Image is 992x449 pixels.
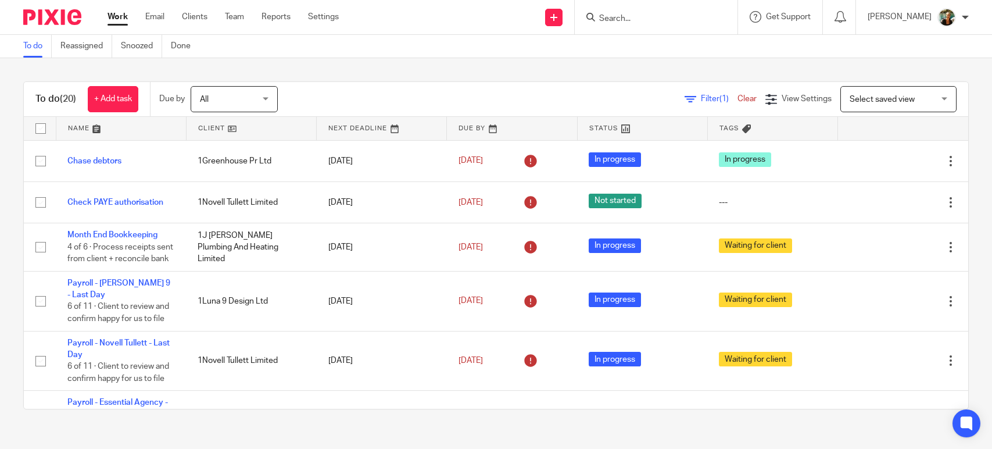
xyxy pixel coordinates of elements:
td: 1J [PERSON_NAME] Plumbing And Heating Limited [186,223,316,271]
td: [DATE] [317,181,447,223]
span: Select saved view [850,95,915,104]
span: View Settings [782,95,832,103]
a: Reassigned [60,35,112,58]
span: [DATE] [459,198,483,206]
span: In progress [589,238,641,253]
a: Chase debtors [67,157,121,165]
span: [DATE] [459,357,483,365]
span: (1) [719,95,729,103]
span: Get Support [766,13,811,21]
span: In progress [589,352,641,366]
a: Month End Bookkeeping [67,231,157,239]
a: Payroll - [PERSON_NAME] 9 - Last Day [67,279,170,299]
img: Pixie [23,9,81,25]
img: Photo2.jpg [937,8,956,27]
span: Waiting for client [719,293,792,307]
p: Due by [159,93,185,105]
span: In progress [589,293,641,307]
a: Settings [308,11,339,23]
a: + Add task [88,86,138,112]
a: Clear [737,95,757,103]
a: Email [145,11,164,23]
td: [DATE] [317,140,447,181]
td: [DATE] [317,271,447,331]
td: 1Novell Tullett Limited [186,181,316,223]
span: All [200,95,209,104]
span: In progress [589,152,641,167]
span: [DATE] [459,243,483,251]
td: [DATE] [317,331,447,391]
a: Reports [262,11,291,23]
a: Payroll - Essential Agency - 25th [67,398,168,418]
a: Clients [182,11,207,23]
a: Done [171,35,199,58]
h1: To do [35,93,76,105]
a: Check PAYE authorisation [67,198,163,206]
span: 6 of 11 · Client to review and confirm happy for us to file [67,303,169,323]
a: To do [23,35,52,58]
span: (20) [60,94,76,104]
a: Team [225,11,244,23]
td: 1Novell Tullett Limited [186,331,316,391]
span: Not started [589,194,642,208]
a: Payroll - Novell Tullett - Last Day [67,339,170,359]
span: Tags [719,125,739,131]
span: 6 of 11 · Client to review and confirm happy for us to file [67,362,169,383]
span: [DATE] [459,157,483,165]
input: Search [598,14,703,24]
span: 4 of 6 · Process receipts sent from client + reconcile bank [67,243,173,263]
p: [PERSON_NAME] [868,11,932,23]
a: Snoozed [121,35,162,58]
span: [DATE] [459,297,483,305]
td: 1Luna 9 Design Ltd [186,271,316,331]
td: 1Greenhouse Pr Ltd [186,140,316,181]
span: Waiting for client [719,238,792,253]
td: [DATE] [317,223,447,271]
span: In progress [719,152,771,167]
span: Filter [701,95,737,103]
div: --- [719,197,826,208]
span: Waiting for client [719,352,792,366]
a: Work [108,11,128,23]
